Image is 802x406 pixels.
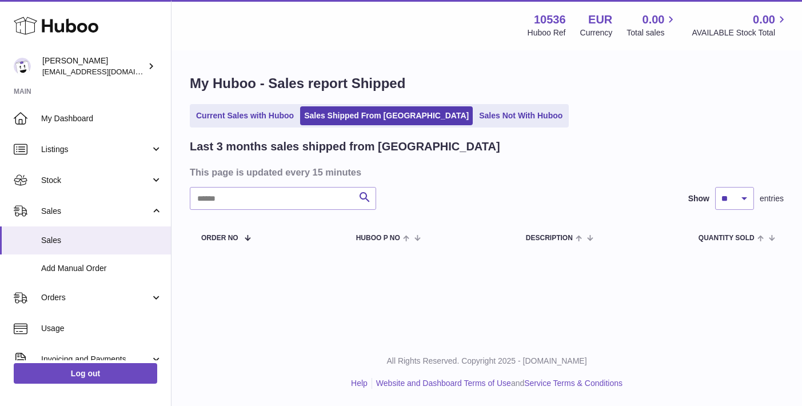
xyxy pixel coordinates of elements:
[760,193,784,204] span: entries
[372,378,623,389] li: and
[181,356,793,367] p: All Rights Reserved. Copyright 2025 - [DOMAIN_NAME]
[688,193,709,204] label: Show
[41,144,150,155] span: Listings
[190,74,784,93] h1: My Huboo - Sales report Shipped
[351,379,368,388] a: Help
[14,58,31,75] img: riberoyepescamila@hotmail.com
[190,166,781,178] h3: This page is updated every 15 minutes
[41,235,162,246] span: Sales
[192,106,298,125] a: Current Sales with Huboo
[300,106,473,125] a: Sales Shipped From [GEOGRAPHIC_DATA]
[588,12,612,27] strong: EUR
[753,12,775,27] span: 0.00
[190,139,500,154] h2: Last 3 months sales shipped from [GEOGRAPHIC_DATA]
[534,12,566,27] strong: 10536
[41,263,162,274] span: Add Manual Order
[42,55,145,77] div: [PERSON_NAME]
[692,27,788,38] span: AVAILABLE Stock Total
[475,106,566,125] a: Sales Not With Huboo
[14,363,157,384] a: Log out
[41,206,150,217] span: Sales
[526,234,573,242] span: Description
[376,379,511,388] a: Website and Dashboard Terms of Use
[692,12,788,38] a: 0.00 AVAILABLE Stock Total
[41,323,162,334] span: Usage
[643,12,665,27] span: 0.00
[699,234,755,242] span: Quantity Sold
[201,234,238,242] span: Order No
[41,292,150,303] span: Orders
[41,113,162,124] span: My Dashboard
[524,379,623,388] a: Service Terms & Conditions
[627,12,677,38] a: 0.00 Total sales
[41,175,150,186] span: Stock
[41,354,150,365] span: Invoicing and Payments
[42,67,168,76] span: [EMAIL_ADDRESS][DOMAIN_NAME]
[627,27,677,38] span: Total sales
[356,234,400,242] span: Huboo P no
[528,27,566,38] div: Huboo Ref
[580,27,613,38] div: Currency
